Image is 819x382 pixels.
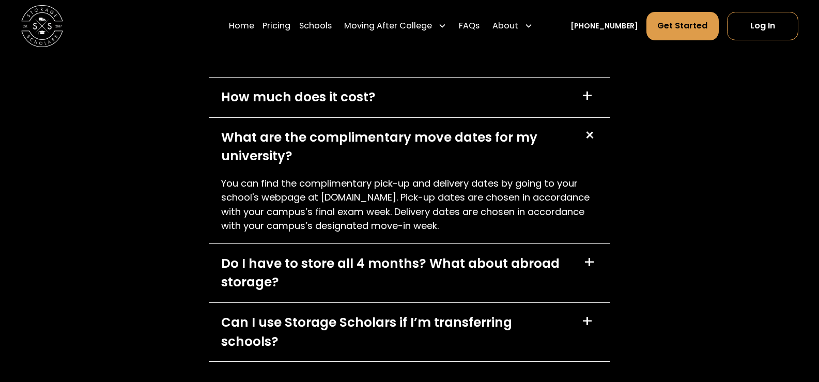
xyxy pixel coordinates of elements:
[221,313,569,351] div: Can I use Storage Scholars if I’m transferring schools?
[344,20,432,32] div: Moving After College
[459,11,480,41] a: FAQs
[727,12,798,40] a: Log In
[583,254,595,271] div: +
[570,21,638,32] a: [PHONE_NUMBER]
[221,88,376,106] div: How much does it cost?
[229,11,254,41] a: Home
[579,125,599,145] div: +
[581,88,593,104] div: +
[581,313,593,330] div: +
[221,176,598,233] p: You can find the complimentary pick-up and delivery dates by going to your school's webpage at [D...
[299,11,332,41] a: Schools
[221,128,570,166] div: What are the complimentary move dates for my university?
[221,254,570,292] div: Do I have to store all 4 months? What about abroad storage?
[262,11,290,41] a: Pricing
[340,11,451,41] div: Moving After College
[21,5,63,47] img: Storage Scholars main logo
[488,11,537,41] div: About
[646,12,719,40] a: Get Started
[492,20,518,32] div: About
